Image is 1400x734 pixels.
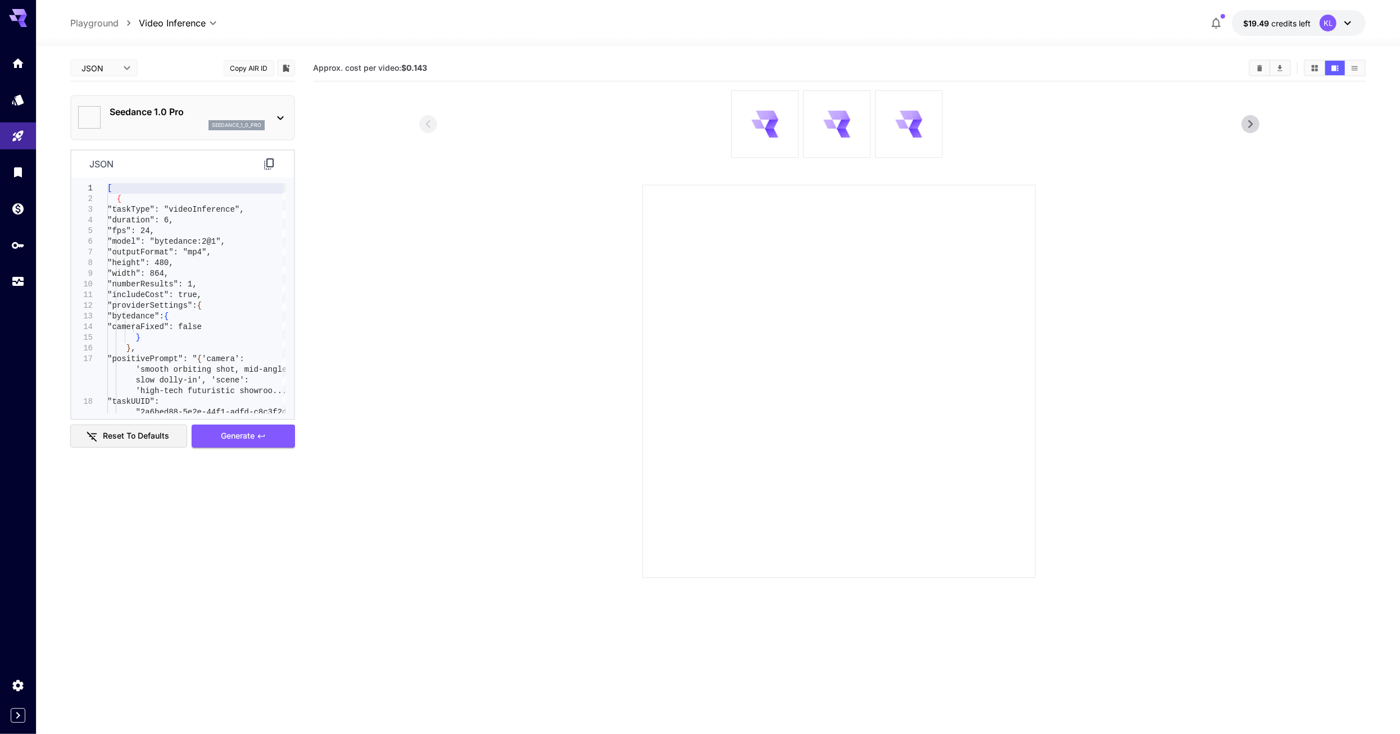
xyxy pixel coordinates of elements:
span: slow dolly-in', 'scene': [135,376,249,385]
div: Home [11,53,25,67]
span: "duration": 6, [107,216,174,225]
span: Approx. cost per video: [313,63,427,72]
span: "bytedance": [107,312,164,321]
div: KL [1320,15,1336,31]
div: Library [11,165,25,179]
div: 1 [71,183,93,194]
span: , [131,344,135,353]
button: Clear videos [1250,61,1270,75]
span: Video Inference [139,16,206,30]
span: JSON [81,62,116,74]
a: Playground [70,16,119,30]
button: Download All [1270,61,1290,75]
div: Show videos in grid viewShow videos in video viewShow videos in list view [1304,60,1366,76]
div: 7 [71,247,93,258]
button: Expand sidebar [11,708,25,723]
nav: breadcrumb [70,16,139,30]
button: Show videos in video view [1325,61,1345,75]
span: Generate [221,429,255,443]
span: { [116,194,121,203]
div: 18 [71,396,93,407]
div: Playground [11,129,25,143]
span: "includeCost": true, [107,290,202,299]
div: 10 [71,279,93,290]
span: { [164,312,169,321]
div: 11 [71,290,93,300]
div: Clear videosDownload All [1249,60,1291,76]
div: 5 [71,226,93,236]
div: 14 [71,322,93,332]
span: { [197,354,201,363]
div: 17 [71,354,93,364]
button: Generate [192,425,295,448]
div: 6 [71,236,93,247]
button: Add to library [281,61,291,75]
span: $19.49 [1243,19,1271,28]
div: 4 [71,215,93,226]
span: "width": 864, [107,269,169,278]
div: 2 [71,194,93,204]
span: 'high-tech futuristic showroo...", [135,386,296,395]
button: Reset to defaults [70,425,187,448]
span: } [135,333,140,342]
div: API Keys [11,238,25,252]
button: Show videos in list view [1345,61,1365,75]
b: $0.143 [401,63,427,72]
div: 12 [71,300,93,311]
button: Show videos in grid view [1305,61,1325,75]
div: 9 [71,268,93,279]
span: "providerSettings": [107,301,197,310]
span: 'camera': [202,354,244,363]
div: 16 [71,343,93,354]
div: Wallet [11,202,25,216]
button: $19.4868KL [1232,10,1366,36]
div: Usage [11,275,25,289]
span: 'smooth orbiting shot, mid-angle, [135,365,291,374]
span: "positivePrompt": " [107,354,197,363]
span: "outputFormat": "mp4", [107,248,211,257]
div: Seedance 1.0 Proseedance_1_0_pro [78,101,287,135]
div: 8 [71,258,93,268]
span: "taskType": "videoInference", [107,205,244,214]
p: seedance_1_0_pro [212,121,261,129]
div: 13 [71,311,93,322]
span: "taskUUID": [107,397,159,406]
div: 15 [71,332,93,343]
span: [ [107,184,112,193]
div: 3 [71,204,93,215]
div: $19.4868 [1243,17,1311,29]
span: "2a6bed88-5e2e-44f1-adfd-c8c3f2d0f [135,408,296,417]
span: "numberResults": 1, [107,280,197,289]
span: credits left [1271,19,1311,28]
span: "model": "bytedance:2@1", [107,237,225,246]
span: "height": 480, [107,258,174,267]
span: "fps": 24, [107,226,155,235]
span: "cameraFixed": false [107,322,202,331]
span: } [126,344,130,353]
div: Settings [11,678,25,692]
div: Models [11,93,25,107]
button: Copy AIR ID [224,60,274,76]
span: { [197,301,201,310]
p: Seedance 1.0 Pro [110,105,265,118]
p: json [89,157,114,171]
